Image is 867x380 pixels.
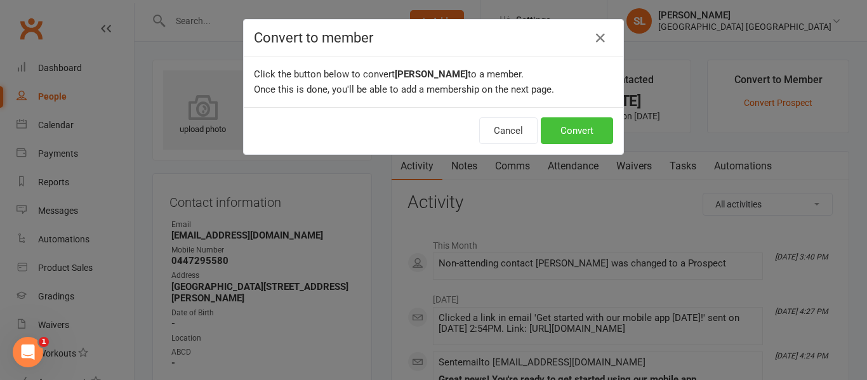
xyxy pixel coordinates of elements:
button: Cancel [479,117,538,144]
iframe: Intercom live chat [13,337,43,367]
button: Close [590,28,611,48]
div: Click the button below to convert to a member. Once this is done, you'll be able to add a members... [244,56,623,107]
button: Convert [541,117,613,144]
h4: Convert to member [254,30,613,46]
b: [PERSON_NAME] [395,69,468,80]
span: 1 [39,337,49,347]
